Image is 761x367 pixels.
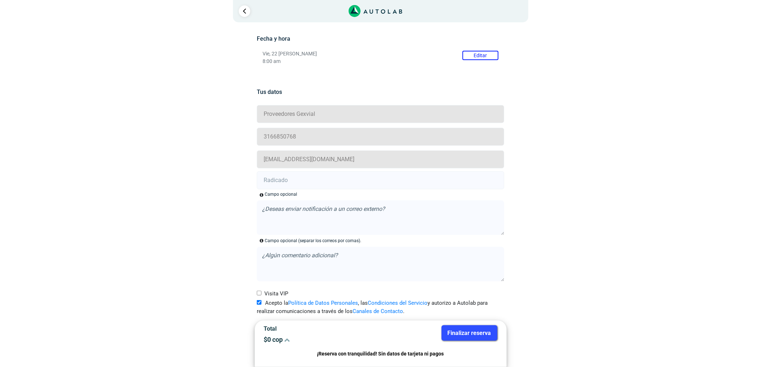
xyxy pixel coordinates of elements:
button: Editar [462,51,498,60]
p: Campo opcional (separar los correos por comas). [265,237,361,244]
a: Ir al paso anterior [239,5,250,17]
a: Canales de Contacto [353,308,403,314]
a: Link al sitio de autolab [349,7,402,14]
h5: Fecha y hora [257,35,504,42]
label: Acepto la , las y autorizo a Autolab para realizar comunicaciones a través de los . [257,299,504,315]
a: Política de Datos Personales [288,300,358,306]
input: Nombre y apellido [257,105,504,123]
p: Vie, 22 [PERSON_NAME] [263,51,498,57]
input: Radicado [257,171,504,189]
h5: Tus datos [257,89,504,95]
div: Campo opcional [265,191,297,198]
p: ¡Reserva con tranquilidad! Sin datos de tarjeta ni pagos [264,350,497,358]
a: Condiciones del Servicio [368,300,427,306]
p: 8:00 am [263,58,498,64]
input: Visita VIP [257,291,261,295]
input: Correo electrónico [257,150,504,168]
p: $ 0 cop [264,336,375,343]
button: Finalizar reserva [442,325,497,341]
p: Total [264,325,375,332]
label: Visita VIP [257,290,288,298]
input: Celular [257,128,504,146]
input: Acepto laPolítica de Datos Personales, lasCondiciones del Servicioy autorizo a Autolab para reali... [257,300,261,305]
